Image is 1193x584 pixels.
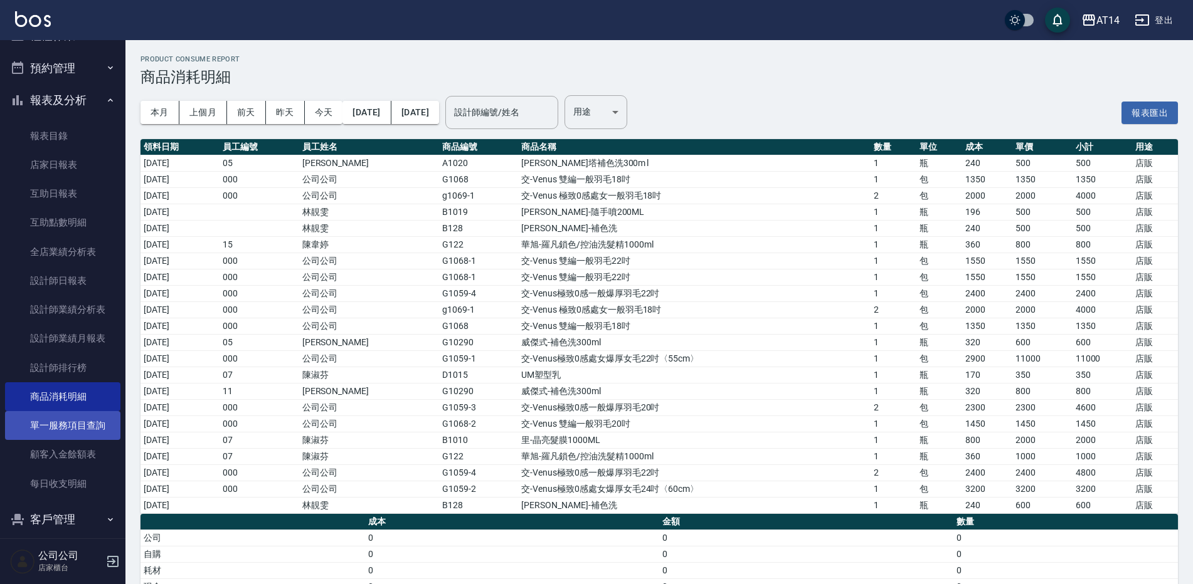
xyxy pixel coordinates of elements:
th: 成本 [365,514,659,530]
td: 11 [220,383,299,399]
td: 1550 [1012,253,1073,269]
td: 800 [1012,383,1073,399]
td: 196 [962,204,1012,220]
td: 600 [1012,334,1073,350]
td: 公司公司 [299,187,439,204]
td: B1019 [439,204,518,220]
td: 2 [871,301,916,318]
td: 自購 [141,546,365,562]
td: 1 [871,155,916,171]
td: 05 [220,155,299,171]
td: 2000 [962,187,1012,204]
td: 店販 [1132,285,1178,301]
td: g1069-1 [439,187,518,204]
td: [DATE] [141,367,220,383]
td: 公司公司 [299,269,439,285]
td: G122 [439,236,518,253]
img: Logo [15,11,51,27]
td: 600 [1073,497,1133,513]
td: 交-Venus極致0感一般爆厚羽毛22吋 [518,285,871,301]
td: 交-Venus 極致0感處女一般羽毛18吋 [518,187,871,204]
td: 店販 [1132,253,1178,269]
td: 2900 [962,350,1012,367]
h2: Product Consume Report [141,55,1178,63]
a: 每日收支明細 [5,469,120,498]
td: [DATE] [141,301,220,318]
th: 單價 [1012,139,1073,155]
a: 互助日報表 [5,179,120,208]
td: 2300 [1012,399,1073,415]
td: 公司公司 [299,399,439,415]
button: 前天 [227,101,266,124]
td: 店販 [1132,350,1178,367]
td: 瓶 [916,204,962,220]
button: 報表及分析 [5,84,120,117]
td: 500 [1012,155,1073,171]
td: 1550 [962,269,1012,285]
td: 2400 [1012,285,1073,301]
td: 1 [871,448,916,464]
td: 華旭-羅凡鎖色/控油洗髮精1000ml [518,448,871,464]
td: 店販 [1132,204,1178,220]
td: 店販 [1132,155,1178,171]
td: 1550 [1073,269,1133,285]
td: 170 [962,367,1012,383]
td: 2400 [1012,464,1073,481]
td: 3200 [1012,481,1073,497]
td: [DATE] [141,253,220,269]
td: 陳淑芬 [299,432,439,448]
td: 800 [1073,236,1133,253]
a: 全店業績分析表 [5,237,120,266]
td: 1 [871,383,916,399]
td: [DATE] [141,448,220,464]
button: AT14 [1076,8,1125,33]
td: 公司公司 [299,253,439,269]
td: [DATE] [141,269,220,285]
td: 2000 [1012,301,1073,318]
td: 800 [1073,383,1133,399]
td: 1 [871,350,916,367]
a: 顧客入金餘額表 [5,440,120,469]
td: 1350 [962,171,1012,187]
td: 000 [220,187,299,204]
td: 包 [916,318,962,334]
td: 店販 [1132,399,1178,415]
th: 商品編號 [439,139,518,155]
td: 威傑式-補色洗300ml [518,383,871,399]
td: [DATE] [141,497,220,513]
td: 林靚雯 [299,220,439,236]
td: 公司公司 [299,285,439,301]
th: 小計 [1073,139,1133,155]
td: 360 [962,448,1012,464]
a: 設計師日報表 [5,266,120,295]
td: [DATE] [141,415,220,432]
td: 000 [220,399,299,415]
td: 0 [659,529,953,546]
td: 瓶 [916,334,962,350]
td: 600 [1012,497,1073,513]
td: 包 [916,253,962,269]
td: G1068-1 [439,269,518,285]
td: 1450 [1073,415,1133,432]
td: 000 [220,171,299,187]
td: [DATE] [141,318,220,334]
td: [PERSON_NAME] [299,383,439,399]
td: 2400 [1073,285,1133,301]
td: 240 [962,497,1012,513]
td: G1059-3 [439,399,518,415]
td: 4600 [1073,399,1133,415]
a: 店家日報表 [5,150,120,179]
td: D1015 [439,367,518,383]
td: 店販 [1132,171,1178,187]
td: [DATE] [141,481,220,497]
td: G10290 [439,334,518,350]
td: 1 [871,253,916,269]
td: 2 [871,464,916,481]
th: 數量 [953,514,1178,530]
td: 000 [220,285,299,301]
td: 公司 [141,529,365,546]
td: 公司公司 [299,481,439,497]
a: 互助點數明細 [5,208,120,237]
td: 威傑式-補色洗300ml [518,334,871,350]
td: 公司公司 [299,415,439,432]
